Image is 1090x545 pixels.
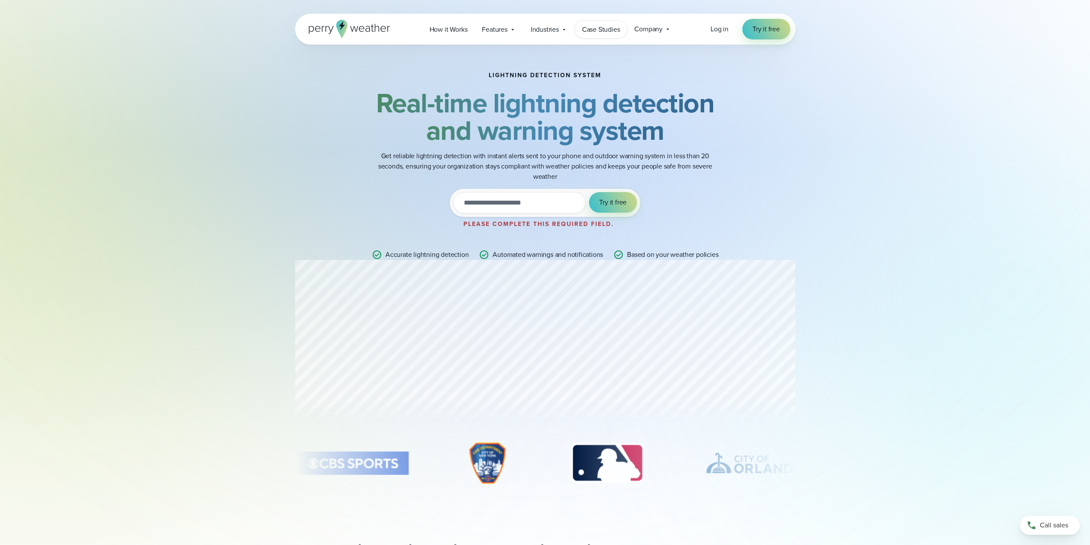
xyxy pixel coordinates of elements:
[599,197,627,208] span: Try it free
[455,442,521,485] img: City-of-New-York-Fire-Department-FDNY.svg
[292,442,414,485] img: CBS-Sports.svg
[742,19,790,39] a: Try it free
[753,24,780,34] span: Try it free
[292,442,414,485] div: 7 of 11
[374,151,717,182] p: Get reliable lightning detection with instant alerts sent to your phone and outdoor warning syste...
[1040,520,1068,530] span: Call sales
[422,21,475,38] a: How it Works
[562,442,653,485] img: MLB.svg
[562,442,653,485] div: 9 of 11
[531,24,559,35] span: Industries
[575,21,627,38] a: Case Studies
[385,250,469,260] p: Accurate lightning detection
[493,250,603,260] p: Automated warnings and notifications
[694,442,815,485] img: City-of-Orlando.svg
[463,220,614,229] label: Please complete this required field.
[694,442,815,485] div: 10 of 11
[482,24,507,35] span: Features
[1020,516,1080,535] a: Call sales
[634,24,663,34] span: Company
[489,72,601,79] h1: Lightning detection system
[627,250,718,260] p: Based on your weather policies
[582,24,620,35] span: Case Studies
[376,83,714,151] strong: Real-time lightning detection and warning system
[711,24,729,34] a: Log in
[295,442,795,489] div: slideshow
[455,442,521,485] div: 8 of 11
[430,24,468,35] span: How it Works
[589,192,637,213] button: Try it free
